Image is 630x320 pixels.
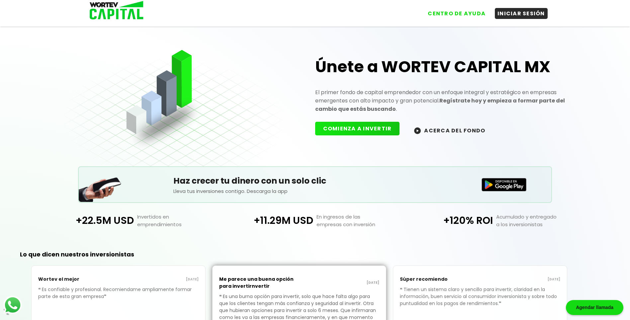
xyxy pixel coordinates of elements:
[315,97,565,113] strong: Regístrate hoy y empieza a formar parte del cambio que estás buscando
[405,213,493,228] p: +120% ROI
[488,3,548,19] a: INICIAR SESIÓN
[219,272,299,293] p: Me parece una buena opción para invertirnvertir
[400,286,560,317] p: Tienen un sistema claro y sencillo para invertir, claridad en la información, buen servicio al co...
[3,296,22,314] img: logos_whatsapp-icon.242b2217.svg
[566,300,623,315] div: Agendar llamada
[315,56,567,78] h1: Únete a WORTEV CAPITAL MX
[38,286,42,293] span: ❝
[315,126,406,134] a: COMIENZA A INVERTIR
[315,122,400,135] button: COMIENZA A INVERTIR
[38,272,118,286] p: Wortev el mejor
[173,175,457,187] h5: Haz crecer tu dinero con un solo clic
[313,213,405,228] p: En ingresos de las empresas con inversión
[219,293,223,300] span: ❝
[104,293,108,300] span: ❞
[493,213,584,228] p: Acumulado y entregado a los inversionistas
[118,277,198,282] p: [DATE]
[299,280,379,285] p: [DATE]
[400,272,480,286] p: Súper recomiendo
[46,213,134,228] p: +22.5M USD
[79,169,122,202] img: Teléfono
[482,178,527,191] img: Disponible en Google Play
[173,187,457,195] p: Lleva tus inversiones contigo. Descarga la app
[499,300,502,307] span: ❞
[315,88,567,113] p: El primer fondo de capital emprendedor con un enfoque integral y estratégico en empresas emergent...
[480,277,560,282] p: [DATE]
[418,3,488,19] a: CENTRO DE AYUDA
[38,286,199,310] p: Es confiable y profesional. Recomiendame ampliamente formar parte de esta gran empresa
[495,8,548,19] button: INICIAR SESIÓN
[425,8,488,19] button: CENTRO DE AYUDA
[414,127,421,134] img: wortev-capital-acerca-del-fondo
[225,213,313,228] p: +11.29M USD
[400,286,404,293] span: ❝
[406,123,493,137] button: ACERCA DEL FONDO
[134,213,225,228] p: Invertidos en emprendimientos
